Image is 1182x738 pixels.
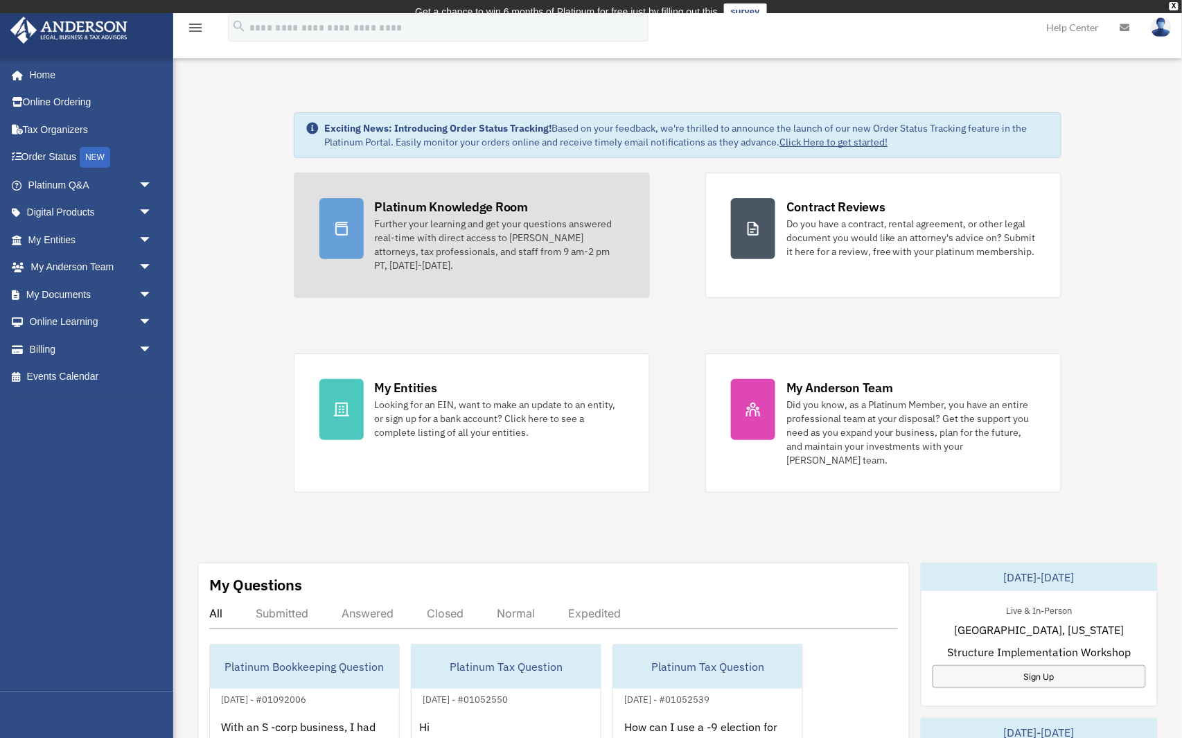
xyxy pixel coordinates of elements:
div: Closed [427,606,464,620]
a: Online Ordering [10,89,173,116]
span: Structure Implementation Workshop [947,644,1131,660]
a: Digital Productsarrow_drop_down [10,199,173,227]
div: Based on your feedback, we're thrilled to announce the launch of our new Order Status Tracking fe... [325,121,1050,149]
a: Home [10,61,166,89]
a: My Entitiesarrow_drop_down [10,226,173,254]
div: Platinum Tax Question [412,644,601,689]
a: Platinum Knowledge Room Further your learning and get your questions answered real-time with dire... [294,173,650,298]
div: Did you know, as a Platinum Member, you have an entire professional team at your disposal? Get th... [786,398,1036,467]
a: My Anderson Teamarrow_drop_down [10,254,173,281]
div: [DATE] - #01052550 [412,691,519,705]
a: Order StatusNEW [10,143,173,172]
a: Tax Organizers [10,116,173,143]
a: Billingarrow_drop_down [10,335,173,363]
img: Anderson Advisors Platinum Portal [6,17,132,44]
span: arrow_drop_down [139,335,166,364]
a: menu [187,24,204,36]
div: Get a chance to win 6 months of Platinum for free just by filling out this [415,3,718,20]
div: Platinum Tax Question [613,644,802,689]
span: arrow_drop_down [139,254,166,282]
span: arrow_drop_down [139,171,166,200]
div: My Questions [209,574,302,595]
div: Submitted [256,606,308,620]
div: [DATE] - #01092006 [210,691,317,705]
div: [DATE]-[DATE] [921,563,1158,591]
span: arrow_drop_down [139,226,166,254]
div: close [1170,2,1179,10]
span: [GEOGRAPHIC_DATA], [US_STATE] [954,622,1124,638]
div: Contract Reviews [786,198,885,216]
div: My Entities [375,379,437,396]
div: Further your learning and get your questions answered real-time with direct access to [PERSON_NAM... [375,217,624,272]
a: Contract Reviews Do you have a contract, rental agreement, or other legal document you would like... [705,173,1061,298]
span: arrow_drop_down [139,281,166,309]
span: arrow_drop_down [139,308,166,337]
a: survey [724,3,767,20]
div: Normal [497,606,535,620]
div: NEW [80,147,110,168]
a: Platinum Q&Aarrow_drop_down [10,171,173,199]
div: Answered [342,606,394,620]
a: My Documentsarrow_drop_down [10,281,173,308]
i: search [231,19,247,34]
a: Sign Up [933,665,1147,688]
a: Click Here to get started! [780,136,888,148]
a: My Anderson Team Did you know, as a Platinum Member, you have an entire professional team at your... [705,353,1061,493]
div: Looking for an EIN, want to make an update to an entity, or sign up for a bank account? Click her... [375,398,624,439]
div: Platinum Bookkeeping Question [210,644,399,689]
img: User Pic [1151,17,1172,37]
i: menu [187,19,204,36]
div: Platinum Knowledge Room [375,198,529,216]
div: Expedited [568,606,621,620]
div: [DATE] - #01052539 [613,691,721,705]
span: arrow_drop_down [139,199,166,227]
div: All [209,606,222,620]
div: Do you have a contract, rental agreement, or other legal document you would like an attorney's ad... [786,217,1036,258]
a: My Entities Looking for an EIN, want to make an update to an entity, or sign up for a bank accoun... [294,353,650,493]
a: Online Learningarrow_drop_down [10,308,173,336]
strong: Exciting News: Introducing Order Status Tracking! [325,122,552,134]
a: Events Calendar [10,363,173,391]
div: Live & In-Person [995,602,1083,617]
div: My Anderson Team [786,379,893,396]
